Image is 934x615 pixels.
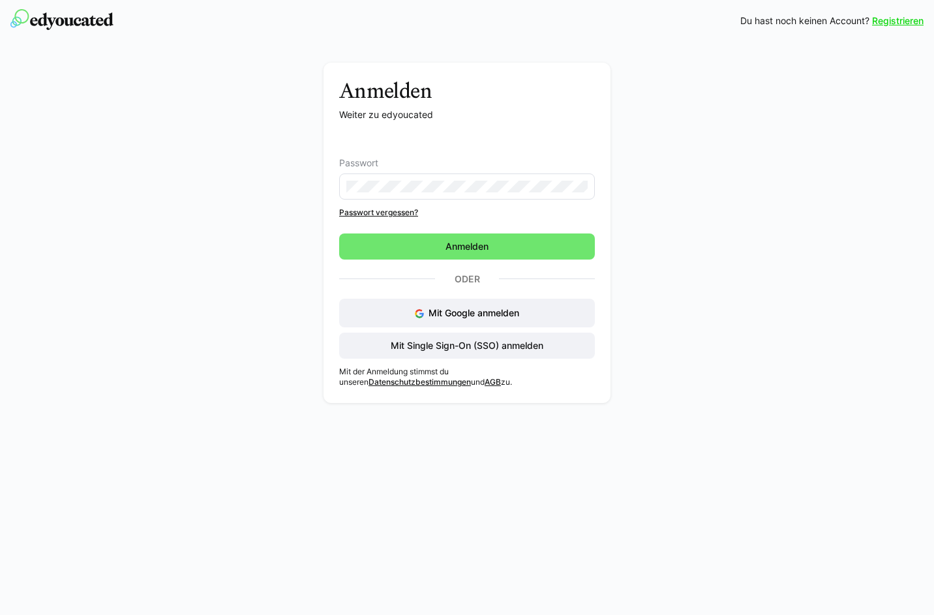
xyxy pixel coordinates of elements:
[872,14,924,27] a: Registrieren
[339,299,595,327] button: Mit Google anmelden
[339,78,595,103] h3: Anmelden
[339,108,595,121] p: Weiter zu edyoucated
[339,367,595,387] p: Mit der Anmeldung stimmst du unseren und zu.
[339,207,595,218] a: Passwort vergessen?
[369,377,471,387] a: Datenschutzbestimmungen
[389,339,545,352] span: Mit Single Sign-On (SSO) anmelden
[740,14,869,27] span: Du hast noch keinen Account?
[339,158,378,168] span: Passwort
[435,270,499,288] p: Oder
[485,377,501,387] a: AGB
[339,333,595,359] button: Mit Single Sign-On (SSO) anmelden
[429,307,519,318] span: Mit Google anmelden
[339,233,595,260] button: Anmelden
[10,9,113,30] img: edyoucated
[444,240,490,253] span: Anmelden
